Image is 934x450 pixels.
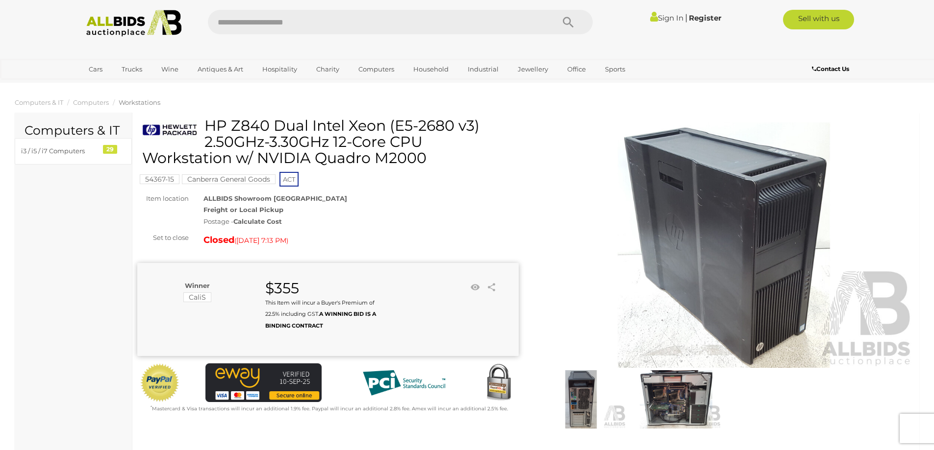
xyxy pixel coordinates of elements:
[783,10,854,29] a: Sell with us
[236,236,286,245] span: [DATE] 7:13 PM
[140,363,180,403] img: Official PayPal Seal
[103,145,117,154] div: 29
[233,217,282,225] strong: Calculate Cost
[352,61,401,77] a: Computers
[685,12,687,23] span: |
[407,61,455,77] a: Household
[599,61,631,77] a: Sports
[234,237,288,244] span: ( )
[155,61,185,77] a: Wine
[119,98,160,106] a: Workstations
[130,232,196,243] div: Set to close
[544,10,593,34] button: Search
[25,124,122,138] h2: Computers & IT
[468,280,482,295] li: Watch this item
[82,61,109,77] a: Cars
[461,61,505,77] a: Industrial
[182,174,276,184] mark: Canberra General Goods
[140,175,179,183] a: 54367-15
[81,10,187,37] img: Allbids.com.au
[15,98,63,106] a: Computers & IT
[650,13,683,23] a: Sign In
[203,216,519,227] div: Postage -
[73,98,109,106] a: Computers
[205,363,322,402] img: eWAY Payment Gateway
[265,279,299,297] strong: $355
[536,370,626,428] img: HP Z840 Dual Intel Xeon (E5-2680 v3) 2.50GHz-3.30GHz 12-Core CPU Workstation w/ NVIDIA Quadro M2000
[15,138,132,164] a: i3 / i5 / i7 Computers 29
[265,299,376,329] small: This Item will incur a Buyer's Premium of 22.5% including GST.
[191,61,250,77] a: Antiques & Art
[115,61,149,77] a: Trucks
[265,310,376,329] b: A WINNING BID IS A BINDING CONTRACT
[561,61,592,77] a: Office
[203,235,234,245] strong: Closed
[812,65,849,72] b: Contact Us
[310,61,346,77] a: Charity
[183,292,211,302] mark: CaliS
[185,282,210,289] b: Winner
[479,363,518,403] img: Secured by Rapid SSL
[355,363,453,403] img: PCI DSS compliant
[182,175,276,183] a: Canberra General Goods
[812,64,852,74] a: Contact Us
[689,13,721,23] a: Register
[203,194,347,202] strong: ALLBIDS Showroom [GEOGRAPHIC_DATA]
[256,61,303,77] a: Hospitality
[82,77,165,94] a: [GEOGRAPHIC_DATA]
[142,118,516,166] h1: HP Z840 Dual Intel Xeon (E5-2680 v3) 2.50GHz-3.30GHz 12-Core CPU Workstation w/ NVIDIA Quadro M2000
[533,122,915,368] img: HP Z840 Dual Intel Xeon (E5-2680 v3) 2.50GHz-3.30GHz 12-Core CPU Workstation w/ NVIDIA Quadro M2000
[279,172,299,187] span: ACT
[21,145,102,157] div: i3 / i5 / i7 Computers
[151,405,508,412] small: Mastercard & Visa transactions will incur an additional 1.9% fee. Paypal will incur an additional...
[142,120,197,140] img: HP Z840 Dual Intel Xeon (E5-2680 v3) 2.50GHz-3.30GHz 12-Core CPU Workstation w/ NVIDIA Quadro M2000
[203,206,283,213] strong: Freight or Local Pickup
[631,370,721,428] img: HP Z840 Dual Intel Xeon (E5-2680 v3) 2.50GHz-3.30GHz 12-Core CPU Workstation w/ NVIDIA Quadro M2000
[140,174,179,184] mark: 54367-15
[130,193,196,204] div: Item location
[511,61,555,77] a: Jewellery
